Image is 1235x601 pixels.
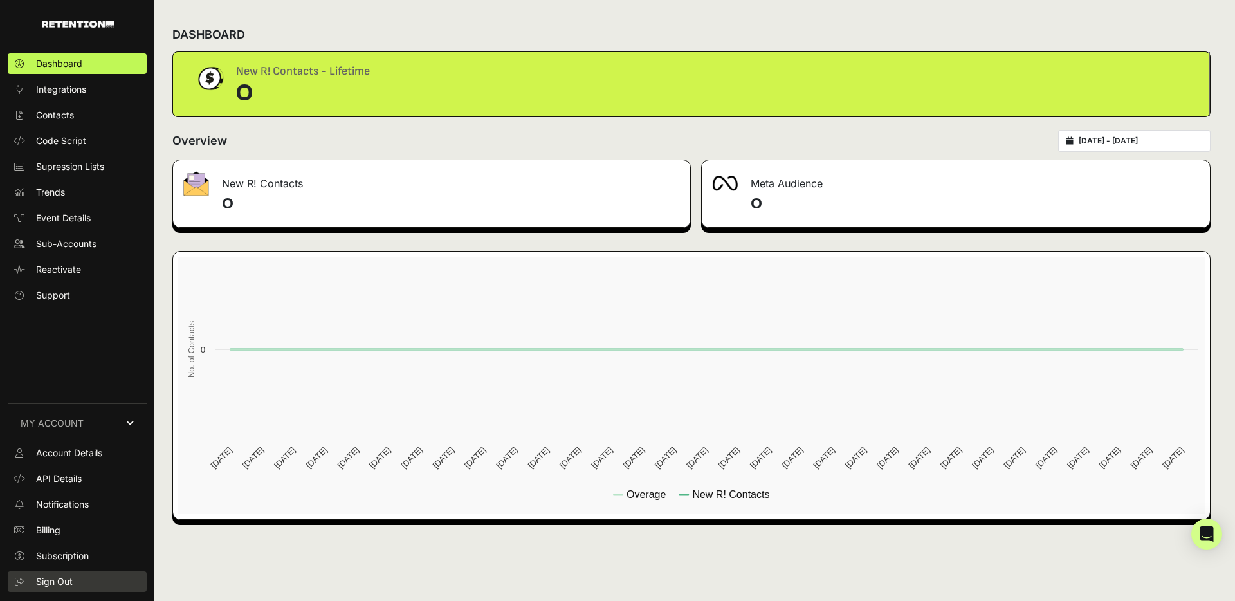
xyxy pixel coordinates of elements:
[36,263,81,276] span: Reactivate
[1065,445,1090,470] text: [DATE]
[875,445,900,470] text: [DATE]
[36,575,73,588] span: Sign Out
[627,489,666,500] text: Overage
[1129,445,1154,470] text: [DATE]
[843,445,868,470] text: [DATE]
[272,445,297,470] text: [DATE]
[36,289,70,302] span: Support
[712,176,738,191] img: fa-meta-2f981b61bb99beabf952f7030308934f19ce035c18b003e963880cc3fabeebb7.png
[36,550,89,562] span: Subscription
[8,468,147,489] a: API Details
[8,53,147,74] a: Dashboard
[36,237,96,250] span: Sub-Accounts
[494,445,519,470] text: [DATE]
[907,445,932,470] text: [DATE]
[8,234,147,254] a: Sub-Accounts
[431,445,456,470] text: [DATE]
[36,134,86,147] span: Code Script
[751,194,1200,214] h4: 0
[1034,445,1059,470] text: [DATE]
[241,445,266,470] text: [DATE]
[8,156,147,177] a: Supression Lists
[8,208,147,228] a: Event Details
[367,445,392,470] text: [DATE]
[36,498,89,511] span: Notifications
[399,445,424,470] text: [DATE]
[8,131,147,151] a: Code Script
[194,62,226,95] img: dollar-coin-05c43ed7efb7bc0c12610022525b4bbbb207c7efeef5aecc26f025e68dcafac9.png
[462,445,488,470] text: [DATE]
[1002,445,1027,470] text: [DATE]
[653,445,678,470] text: [DATE]
[36,186,65,199] span: Trends
[36,83,86,96] span: Integrations
[36,109,74,122] span: Contacts
[42,21,114,28] img: Retention.com
[692,489,769,500] text: New R! Contacts
[1160,445,1185,470] text: [DATE]
[748,445,773,470] text: [DATE]
[780,445,805,470] text: [DATE]
[970,445,995,470] text: [DATE]
[36,212,91,225] span: Event Details
[8,546,147,566] a: Subscription
[8,494,147,515] a: Notifications
[8,403,147,443] a: MY ACCOUNT
[8,182,147,203] a: Trends
[8,105,147,125] a: Contacts
[684,445,709,470] text: [DATE]
[1191,519,1222,550] div: Open Intercom Messenger
[173,160,690,199] div: New R! Contacts
[172,132,227,150] h2: Overview
[36,524,60,537] span: Billing
[183,171,209,196] img: fa-envelope-19ae18322b30453b285274b1b8af3d052b27d846a4fbe8435d1a52b978f639a2.png
[558,445,583,470] text: [DATE]
[8,443,147,463] a: Account Details
[36,472,82,485] span: API Details
[201,345,205,355] text: 0
[336,445,361,470] text: [DATE]
[21,417,84,430] span: MY ACCOUNT
[172,26,245,44] h2: DASHBOARD
[1097,445,1122,470] text: [DATE]
[222,194,680,214] h4: 0
[8,259,147,280] a: Reactivate
[36,160,104,173] span: Supression Lists
[621,445,646,470] text: [DATE]
[36,447,102,459] span: Account Details
[702,160,1210,199] div: Meta Audience
[526,445,551,470] text: [DATE]
[8,520,147,541] a: Billing
[812,445,837,470] text: [DATE]
[589,445,614,470] text: [DATE]
[187,321,196,378] text: No. of Contacts
[8,571,147,592] a: Sign Out
[209,445,234,470] text: [DATE]
[304,445,329,470] text: [DATE]
[236,62,370,80] div: New R! Contacts - Lifetime
[717,445,742,470] text: [DATE]
[8,285,147,306] a: Support
[8,79,147,100] a: Integrations
[938,445,964,470] text: [DATE]
[36,57,82,70] span: Dashboard
[236,80,370,106] div: 0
